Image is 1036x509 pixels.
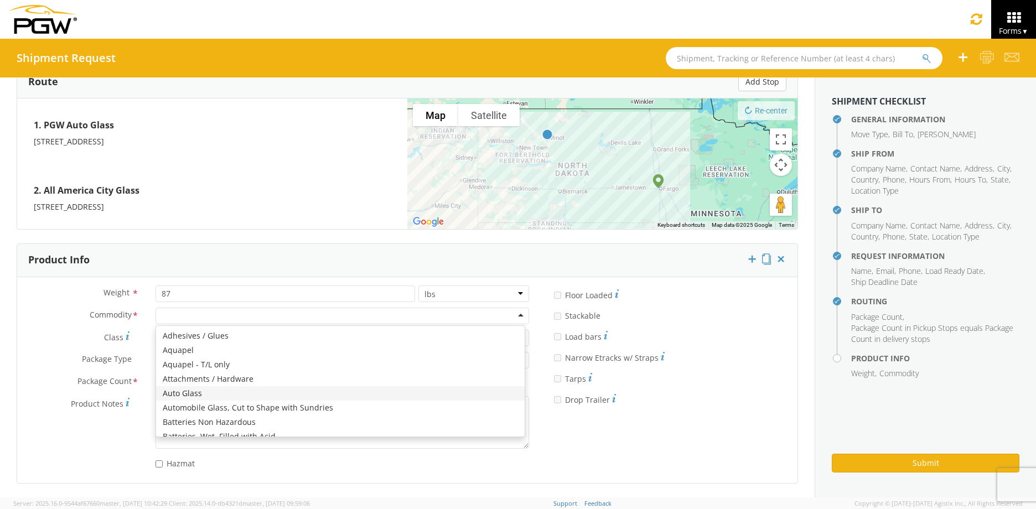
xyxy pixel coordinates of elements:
[712,222,772,228] span: Map data ©2025 Google
[77,376,132,388] span: Package Count
[554,309,603,321] label: Stackable
[999,25,1028,36] span: Forms
[553,499,577,507] a: Support
[925,266,985,277] li: ,
[851,163,908,174] li: ,
[909,231,929,242] li: ,
[554,371,592,385] label: Tarps
[554,288,619,301] label: Floor Loaded
[770,128,792,150] button: Toggle fullscreen view
[156,386,525,401] div: Auto Glass
[156,343,525,357] div: Aquapel
[918,129,976,139] span: [PERSON_NAME]
[410,215,447,229] img: Google
[156,456,197,469] label: Hazmat
[242,499,310,507] span: master, [DATE] 09:59:06
[883,231,905,242] span: Phone
[770,154,792,176] button: Map camera controls
[893,129,915,140] li: ,
[410,215,447,229] a: Open this area in Google Maps (opens a new window)
[156,401,525,415] div: Automobile Glass, Cut to Shape with Sundries
[910,220,962,231] li: ,
[554,392,616,406] label: Drop Trailer
[554,333,561,340] input: Load bars
[851,297,1019,305] h4: Routing
[883,231,906,242] li: ,
[883,174,906,185] li: ,
[1022,27,1028,36] span: ▼
[991,174,1009,185] span: State
[738,101,795,120] button: Re-center
[851,311,904,323] li: ,
[851,231,878,242] span: Country
[554,396,561,403] input: Drop Trailer
[909,174,950,185] span: Hours From
[893,129,913,139] span: Bill To
[955,174,988,185] li: ,
[34,115,391,136] h4: 1. PGW Auto Glass
[851,129,890,140] li: ,
[17,52,116,64] h4: Shipment Request
[851,163,906,174] span: Company Name
[851,174,878,185] span: Country
[156,372,525,386] div: Attachments / Hardware
[851,149,1019,158] h4: Ship From
[851,277,918,287] span: Ship Deadline Date
[851,323,1013,344] span: Package Count in Pickup Stops equals Package Count in delivery stops
[82,354,132,366] span: Package Type
[909,231,928,242] span: State
[100,499,167,507] span: master, [DATE] 10:42:29
[997,220,1012,231] li: ,
[156,460,163,468] input: Hazmat
[910,163,960,174] span: Contact Name
[955,174,986,185] span: Hours To
[156,329,525,343] div: Adhesives / Glues
[997,163,1012,174] li: ,
[413,104,458,126] button: Show street map
[965,163,994,174] li: ,
[554,375,561,382] input: Tarps
[554,313,561,320] input: Stackable
[13,499,167,507] span: Server: 2025.16.0-9544af67660
[851,174,880,185] li: ,
[71,398,123,409] span: Product Notes
[554,354,561,361] input: Narrow Etracks w/ Straps
[832,454,1019,472] button: Submit
[851,354,1019,362] h4: Product Info
[169,499,310,507] span: Client: 2025.14.0-db4321d
[910,163,962,174] li: ,
[876,266,894,276] span: Email
[965,220,993,231] span: Address
[991,174,1011,185] li: ,
[28,254,90,266] h3: Product Info
[851,220,906,231] span: Company Name
[910,220,960,231] span: Contact Name
[851,115,1019,123] h4: General Information
[851,206,1019,214] h4: Ship To
[879,368,919,378] span: Commodity
[554,292,561,299] input: Floor Loaded
[851,231,880,242] li: ,
[156,429,525,444] div: Batteries, Wet, Filled with Acid
[34,180,391,201] h4: 2. All America City Glass
[854,499,1023,508] span: Copyright © [DATE]-[DATE] Agistix Inc., All Rights Reserved
[770,194,792,216] button: Drag Pegman onto the map to open Street View
[104,332,123,342] span: Class
[851,368,875,378] span: Weight
[832,95,926,107] strong: Shipment Checklist
[90,309,132,322] span: Commodity
[899,266,923,277] li: ,
[883,174,905,185] span: Phone
[851,129,888,139] span: Move Type
[876,266,896,277] li: ,
[657,221,705,229] button: Keyboard shortcuts
[851,266,873,277] li: ,
[965,220,994,231] li: ,
[899,266,921,276] span: Phone
[34,201,104,212] span: [STREET_ADDRESS]
[666,47,942,69] input: Shipment, Tracking or Reference Number (at least 4 chars)
[458,104,520,126] button: Show satellite imagery
[103,287,129,298] span: Weight
[584,499,612,507] a: Feedback
[851,311,903,322] span: Package Count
